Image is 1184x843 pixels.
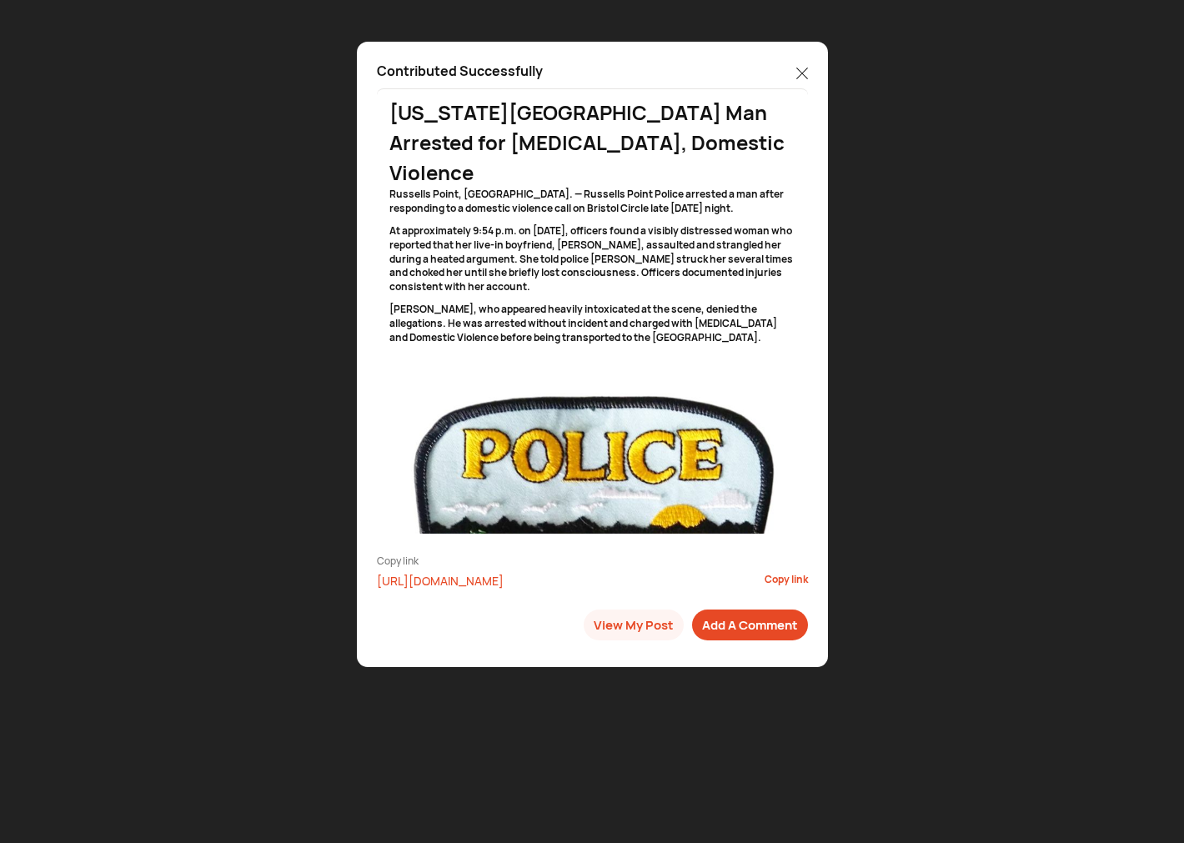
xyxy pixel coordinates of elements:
[377,62,543,80] p: Contributed Successfully
[389,224,795,294] p: At approximately 9:54 p.m. on [DATE], officers found a visibly distressed woman who reported that...
[377,572,743,590] div: [URL][DOMAIN_NAME]
[692,610,808,640] button: Add A Comment
[389,303,795,344] p: [PERSON_NAME], who appeared heavily intoxicated at the scene, denied the allegations. He was arre...
[584,610,684,640] button: View My Post
[389,188,795,216] p: Russells Point, [GEOGRAPHIC_DATA]. — Russells Point Police arrested a man after responding to a d...
[765,572,808,590] div: Copy link
[389,98,795,188] div: [US_STATE][GEOGRAPHIC_DATA] Man Arrested for [MEDICAL_DATA], Domestic Violence
[377,367,808,534] img: resizeImage
[377,554,808,569] div: Copy link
